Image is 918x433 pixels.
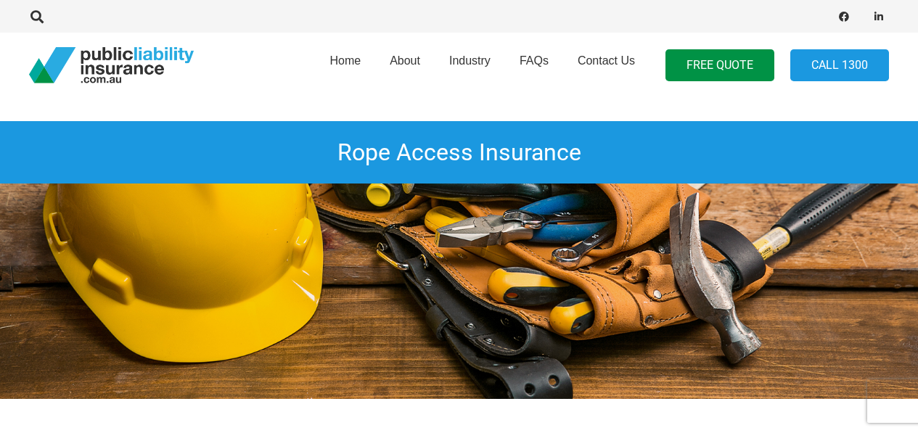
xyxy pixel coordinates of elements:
span: Contact Us [578,54,635,67]
a: FREE QUOTE [665,49,774,82]
a: Search [22,10,52,23]
a: Home [315,28,375,102]
span: About [390,54,420,67]
span: Industry [449,54,491,67]
a: Contact Us [563,28,649,102]
a: FAQs [505,28,563,102]
span: Home [329,54,361,67]
a: pli_logotransparent [29,47,194,83]
a: About [375,28,435,102]
a: Facebook [834,7,854,27]
span: FAQs [520,54,549,67]
a: Industry [435,28,505,102]
a: Call 1300 [790,49,889,82]
a: LinkedIn [869,7,889,27]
